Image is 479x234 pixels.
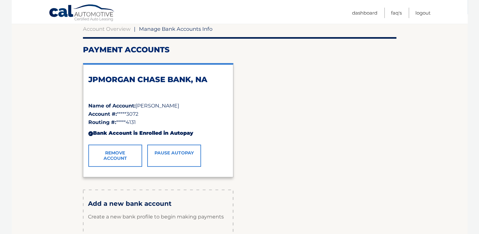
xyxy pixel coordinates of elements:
span: | [134,26,136,32]
span: [PERSON_NAME] [136,103,179,109]
strong: Routing #: [88,119,116,125]
a: Pause AutoPay [147,145,201,167]
h3: Add a new bank account [88,200,228,208]
p: Create a new bank profile to begin making payments [88,207,228,226]
div: Bank Account is Enrolled in Autopay [88,127,228,140]
a: Logout [415,8,431,18]
strong: Name of Account: [88,103,136,109]
a: FAQ's [391,8,402,18]
a: Remove Account [88,145,142,167]
a: Cal Automotive [49,4,115,23]
a: Dashboard [352,8,377,18]
strong: Account #: [88,111,117,117]
a: Account Overview [83,26,130,32]
h2: Payment Accounts [83,45,396,55]
h2: JPMORGAN CHASE BANK, NA [88,75,228,84]
span: Manage Bank Accounts Info [139,26,212,32]
div: ✓ [88,131,93,136]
